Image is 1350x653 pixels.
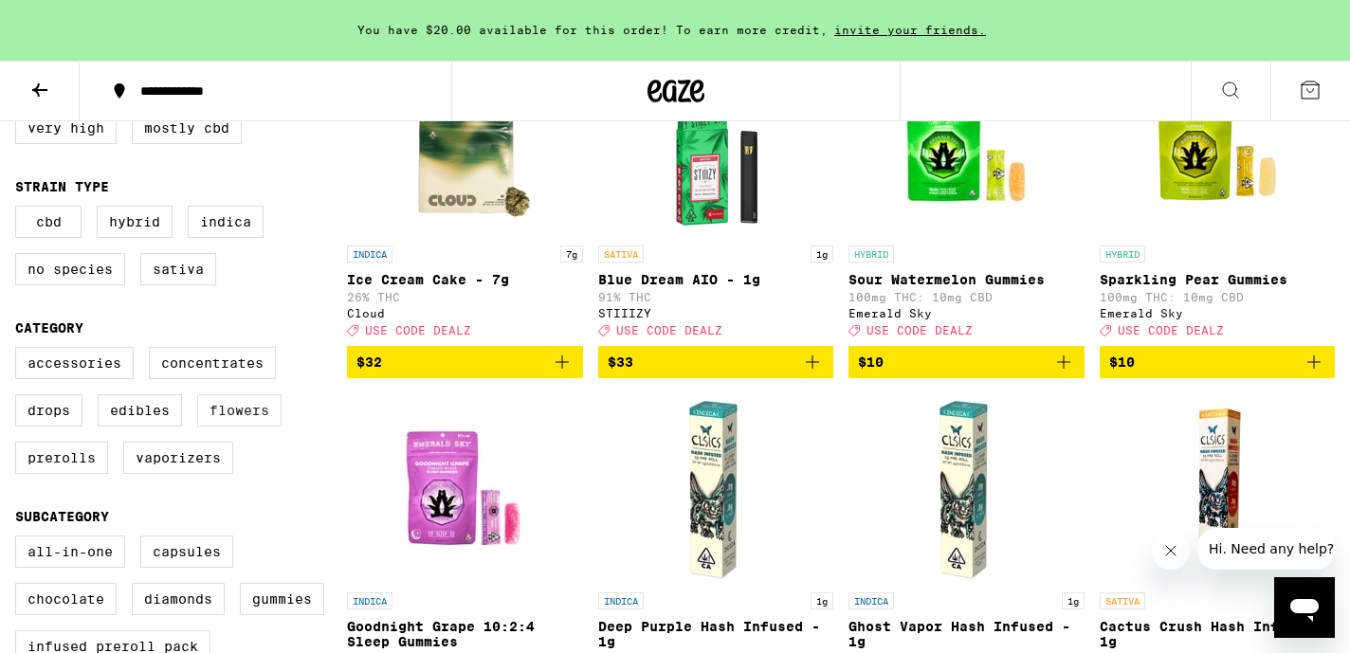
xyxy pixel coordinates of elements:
[848,46,1085,346] a: Open page for Sour Watermelon Gummies from Emerald Sky
[867,324,973,336] span: USE CODE DEALZ
[123,442,233,474] label: Vaporizers
[347,592,392,609] p: INDICA
[370,393,559,583] img: Emerald Sky - Goodnight Grape 10:2:4 Sleep Gummies
[598,291,834,303] p: 91% THC
[140,253,216,285] label: Sativa
[811,592,833,609] p: 1g
[1100,346,1336,378] button: Add to bag
[15,179,109,194] legend: Strain Type
[608,354,633,370] span: $33
[1122,46,1312,236] img: Emerald Sky - Sparkling Pear Gummies
[15,320,83,336] legend: Category
[598,46,834,346] a: Open page for Blue Dream AIO - 1g from STIIIZY
[347,272,583,287] p: Ice Cream Cake - 7g
[621,46,811,236] img: STIIIZY - Blue Dream AIO - 1g
[598,307,834,319] div: STIIIZY
[1154,393,1281,583] img: CLSICS - Cactus Crush Hash Infused - 1g
[15,112,117,144] label: Very High
[811,245,833,263] p: 1g
[871,46,1061,236] img: Emerald Sky - Sour Watermelon Gummies
[15,206,82,238] label: CBD
[15,347,134,379] label: Accessories
[1100,619,1336,649] p: Cactus Crush Hash Infused - 1g
[848,592,894,609] p: INDICA
[598,619,834,649] p: Deep Purple Hash Infused - 1g
[188,206,264,238] label: Indica
[365,324,471,336] span: USE CODE DEALZ
[15,394,82,426] label: Drops
[347,291,583,303] p: 26% THC
[616,324,722,336] span: USE CODE DEALZ
[848,619,1085,649] p: Ghost Vapor Hash Infused - 1g
[560,245,583,263] p: 7g
[598,592,644,609] p: INDICA
[1100,592,1145,609] p: SATIVA
[848,245,894,263] p: HYBRID
[848,291,1085,303] p: 100mg THC: 10mg CBD
[15,535,125,568] label: All-In-One
[15,253,125,285] label: No Species
[1274,577,1335,638] iframe: Button to launch messaging window
[1100,307,1336,319] div: Emerald Sky
[347,346,583,378] button: Add to bag
[132,112,242,144] label: Mostly CBD
[1197,528,1335,570] iframe: Message from company
[621,393,811,583] img: CLSICS - Deep Purple Hash Infused - 1g
[848,307,1085,319] div: Emerald Sky
[357,24,828,36] span: You have $20.00 available for this order! To earn more credit,
[149,347,276,379] label: Concentrates
[356,354,382,370] span: $32
[828,24,993,36] span: invite your friends.
[15,509,109,524] legend: Subcategory
[140,535,233,568] label: Capsules
[347,245,392,263] p: INDICA
[15,583,117,615] label: Chocolate
[197,394,282,426] label: Flowers
[347,307,583,319] div: Cloud
[598,346,834,378] button: Add to bag
[1100,46,1336,346] a: Open page for Sparkling Pear Gummies from Emerald Sky
[1062,592,1085,609] p: 1g
[370,46,559,236] img: Cloud - Ice Cream Cake - 7g
[98,394,182,426] label: Edibles
[1100,245,1145,263] p: HYBRID
[1118,324,1224,336] span: USE CODE DEALZ
[240,583,324,615] label: Gummies
[1100,291,1336,303] p: 100mg THC: 10mg CBD
[347,46,583,346] a: Open page for Ice Cream Cake - 7g from Cloud
[871,393,1061,583] img: CLSICS - Ghost Vapor Hash Infused - 1g
[858,354,884,370] span: $10
[598,245,644,263] p: SATIVA
[1152,532,1190,570] iframe: Close message
[848,272,1085,287] p: Sour Watermelon Gummies
[15,442,108,474] label: Prerolls
[848,346,1085,378] button: Add to bag
[347,619,583,649] p: Goodnight Grape 10:2:4 Sleep Gummies
[97,206,173,238] label: Hybrid
[1100,272,1336,287] p: Sparkling Pear Gummies
[598,272,834,287] p: Blue Dream AIO - 1g
[132,583,225,615] label: Diamonds
[1109,354,1135,370] span: $10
